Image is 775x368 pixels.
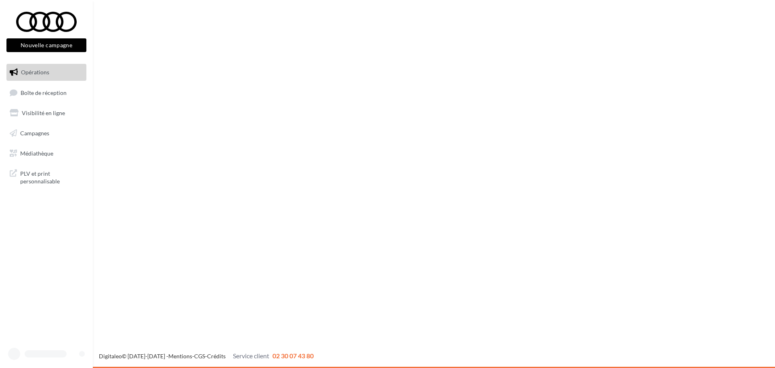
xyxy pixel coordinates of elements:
button: Nouvelle campagne [6,38,86,52]
span: Campagnes [20,130,49,137]
a: PLV et print personnalisable [5,165,88,189]
a: Médiathèque [5,145,88,162]
a: Opérations [5,64,88,81]
span: 02 30 07 43 80 [272,352,314,360]
a: Visibilité en ligne [5,105,88,122]
span: Service client [233,352,269,360]
span: Opérations [21,69,49,76]
span: © [DATE]-[DATE] - - - [99,353,314,360]
span: Boîte de réception [21,89,67,96]
a: Boîte de réception [5,84,88,101]
span: Visibilité en ligne [22,109,65,116]
a: Digitaleo [99,353,122,360]
a: Mentions [168,353,192,360]
a: Crédits [207,353,226,360]
a: CGS [194,353,205,360]
span: Médiathèque [20,149,53,156]
span: PLV et print personnalisable [20,168,83,185]
a: Campagnes [5,125,88,142]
